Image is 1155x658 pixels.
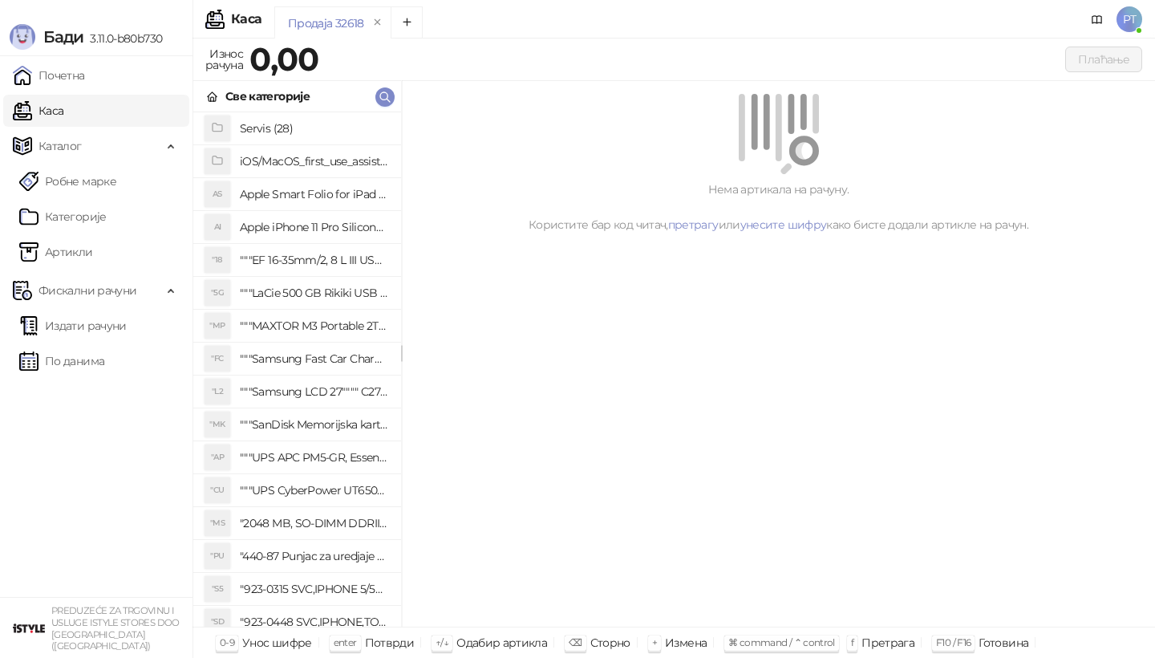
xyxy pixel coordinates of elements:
h4: Servis (28) [240,116,388,141]
h4: iOS/MacOS_first_use_assistance (4) [240,148,388,174]
h4: """UPS CyberPower UT650EG, 650VA/360W , line-int., s_uko, desktop""" [240,477,388,503]
span: ⌘ command / ⌃ control [728,636,835,648]
span: + [652,636,657,648]
a: По данима [19,345,104,377]
img: 64x64-companyLogo-77b92cf4-9946-4f36-9751-bf7bb5fd2c7d.png [13,612,45,644]
img: Logo [10,24,35,50]
div: "MS [205,510,230,536]
a: Каса [13,95,63,127]
h4: "923-0315 SVC,IPHONE 5/5S BATTERY REMOVAL TRAY Držač za iPhone sa kojim se otvara display [240,576,388,602]
span: Каталог [38,130,82,162]
h4: "923-0448 SVC,IPHONE,TOURQUE DRIVER KIT .65KGF- CM Šrafciger " [240,609,388,635]
h4: """Samsung LCD 27"""" C27F390FHUXEN""" [240,379,388,404]
a: Документација [1084,6,1110,32]
a: Категорије [19,201,107,233]
span: ↑/↓ [436,636,448,648]
span: 0-9 [220,636,234,648]
span: Фискални рачуни [38,274,136,307]
div: Нема артикала на рачуну. Користите бар код читач, или како бисте додали артикле на рачун. [421,181,1136,234]
h4: """EF 16-35mm/2, 8 L III USM""" [240,247,388,273]
div: Измена [665,632,707,653]
h4: "440-87 Punjac za uredjaje sa micro USB portom 4/1, Stand." [240,543,388,569]
h4: Apple iPhone 11 Pro Silicone Case - Black [240,214,388,240]
div: "FC [205,346,230,372]
div: Износ рачуна [202,43,246,75]
div: AS [205,181,230,207]
h4: """UPS APC PM5-GR, Essential Surge Arrest,5 utic_nica""" [240,445,388,470]
div: "MK [205,412,230,437]
span: Бади [43,27,83,47]
a: Робне марке [19,165,116,197]
div: AI [205,214,230,240]
a: Почетна [13,59,85,91]
div: "18 [205,247,230,273]
a: ArtikliАртикли [19,236,93,268]
h4: """SanDisk Memorijska kartica 256GB microSDXC sa SD adapterom SDSQXA1-256G-GN6MA - Extreme PLUS, ... [240,412,388,437]
div: "MP [205,313,230,339]
span: PT [1116,6,1142,32]
span: 3.11.0-b80b730 [83,31,162,46]
div: "CU [205,477,230,503]
h4: "2048 MB, SO-DIMM DDRII, 667 MHz, Napajanje 1,8 0,1 V, Latencija CL5" [240,510,388,536]
div: "L2 [205,379,230,404]
a: унесите шифру [740,217,827,232]
a: Издати рачуни [19,310,127,342]
button: remove [367,16,388,30]
h4: """LaCie 500 GB Rikiki USB 3.0 / Ultra Compact & Resistant aluminum / USB 3.0 / 2.5""""""" [240,280,388,306]
div: Продаја 32618 [288,14,364,32]
div: "SD [205,609,230,635]
div: Све категорије [225,87,310,105]
span: F10 / F16 [936,636,971,648]
div: Потврди [365,632,415,653]
span: ⌫ [569,636,582,648]
a: претрагу [668,217,719,232]
div: "S5 [205,576,230,602]
div: grid [193,112,401,627]
h4: """Samsung Fast Car Charge Adapter, brzi auto punja_, boja crna""" [240,346,388,372]
div: "PU [205,543,230,569]
div: "AP [205,445,230,470]
strong: 0,00 [249,39,318,79]
div: Готовина [979,632,1028,653]
button: Плаћање [1065,47,1142,72]
div: Сторно [590,632,630,653]
button: Add tab [391,6,423,39]
small: PREDUZEĆE ZA TRGOVINU I USLUGE ISTYLE STORES DOO [GEOGRAPHIC_DATA] ([GEOGRAPHIC_DATA]) [51,605,180,652]
div: Унос шифре [242,632,312,653]
span: enter [334,636,357,648]
div: Одабир артикла [456,632,547,653]
h4: """MAXTOR M3 Portable 2TB 2.5"""" crni eksterni hard disk HX-M201TCB/GM""" [240,313,388,339]
span: f [851,636,853,648]
div: "5G [205,280,230,306]
div: Каса [231,13,261,26]
h4: Apple Smart Folio for iPad mini (A17 Pro) - Sage [240,181,388,207]
div: Претрага [861,632,914,653]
